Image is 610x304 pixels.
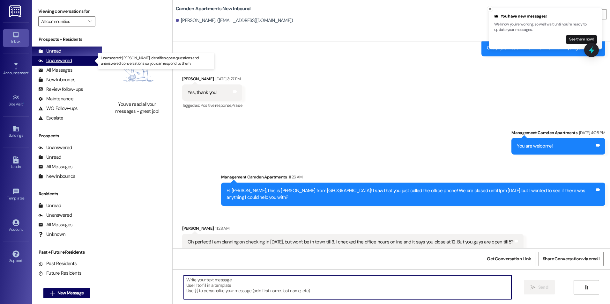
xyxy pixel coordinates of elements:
img: ResiDesk Logo [9,5,22,17]
a: Inbox [3,29,29,47]
div: Management Camden Apartments [511,129,605,138]
div: Unread [38,48,61,54]
div: Unknown [38,231,65,238]
div: New Inbounds [38,76,75,83]
div: [PERSON_NAME] [182,76,242,84]
div: Prospects [32,133,102,139]
div: [DATE] 3:27 PM [214,76,241,82]
span: Send [538,284,548,291]
div: New Inbounds [38,173,75,180]
div: Unread [38,202,61,209]
div: Oh perfect! I am planning on checking in [DATE], but won't be in town till 3. I checked the offic... [188,239,514,245]
div: You've read all your messages - great job! [109,101,165,115]
div: [DATE] 4:08 PM [577,129,605,136]
div: Maintenance [38,96,73,102]
div: Review follow-ups [38,86,83,93]
div: Tagged as: [182,101,242,110]
div: [PERSON_NAME]. ([EMAIL_ADDRESS][DOMAIN_NAME]) [176,17,293,24]
span: Praise [232,103,242,108]
div: Yes, thank you! [188,89,218,96]
div: Management Camden Apartments [221,174,605,183]
div: [PERSON_NAME] [182,225,524,234]
div: WO Follow-ups [38,105,78,112]
img: empty-state [109,37,165,98]
label: Viewing conversations for [38,6,95,16]
div: Residents [32,191,102,197]
a: Templates • [3,186,29,203]
div: Prospects + Residents [32,36,102,43]
i:  [531,285,535,290]
div: All Messages [38,221,72,228]
div: Okay I just resent them! Let me know if you get them! [487,45,595,51]
div: Past Residents [38,260,77,267]
div: Escalate [38,115,63,121]
div: Unanswered [38,57,72,64]
div: You are welcome! [517,143,553,149]
span: • [28,70,29,74]
a: Buildings [3,123,29,141]
a: Site Visit • [3,92,29,109]
button: See them now! [566,35,597,44]
div: Unread [38,154,61,161]
button: Get Conversation Link [483,252,535,266]
button: Close toast [487,6,493,12]
span: Share Conversation via email [543,256,599,262]
span: • [23,101,24,105]
button: Send [524,280,555,294]
p: We know you're working, so we'll wait until you're ready to update your messages. [494,22,597,33]
div: All Messages [38,67,72,74]
a: Leads [3,155,29,172]
span: Get Conversation Link [487,256,531,262]
i:  [88,19,92,24]
i:  [584,285,589,290]
div: 11:26 AM [287,174,303,180]
div: Past + Future Residents [32,249,102,256]
div: Future Residents [38,270,81,277]
div: You have new messages! [494,13,597,19]
div: 11:28 AM [214,225,229,232]
a: Support [3,249,29,266]
button: Share Conversation via email [539,252,604,266]
a: Account [3,217,29,235]
div: Hi [PERSON_NAME], this is [PERSON_NAME] from [GEOGRAPHIC_DATA]! I saw that you just called the of... [227,187,595,201]
button: New Message [43,288,91,298]
p: Unanswered: [PERSON_NAME] identifies open questions and unanswered conversations so you can respo... [101,55,212,66]
div: Unanswered [38,144,72,151]
span: New Message [57,290,84,296]
div: All Messages [38,163,72,170]
span: Positive response , [201,103,232,108]
i:  [50,291,55,296]
div: Unanswered [38,212,72,219]
span: • [25,195,26,199]
b: Camden Apartments: New Inbound [176,5,250,12]
input: All communities [41,16,85,26]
